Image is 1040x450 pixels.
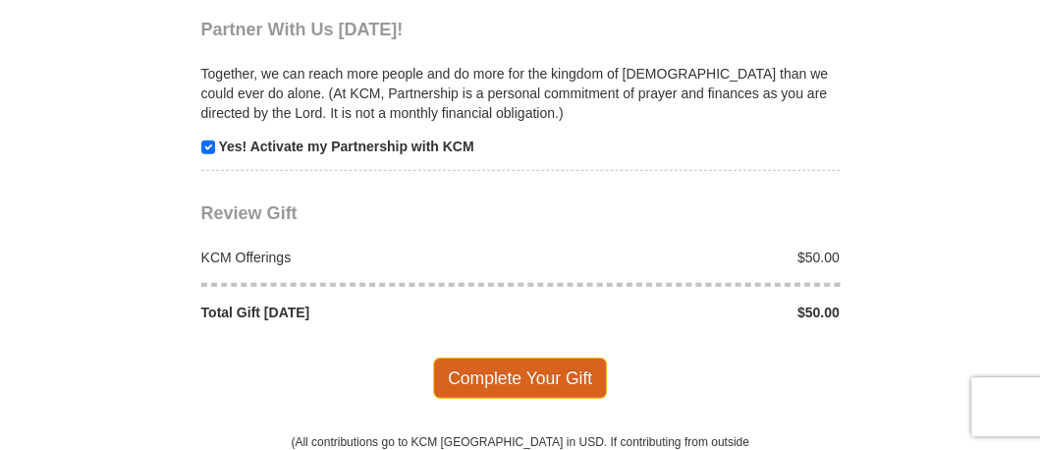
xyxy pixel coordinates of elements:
div: Total Gift [DATE] [191,303,520,322]
p: Together, we can reach more people and do more for the kingdom of [DEMOGRAPHIC_DATA] than we coul... [201,64,840,123]
span: Complete Your Gift [433,358,607,399]
span: Review Gift [201,203,298,223]
strong: Yes! Activate my Partnership with KCM [218,139,473,154]
div: $50.00 [520,303,850,322]
div: KCM Offerings [191,248,520,267]
span: Partner With Us [DATE]! [201,20,404,39]
div: $50.00 [520,248,850,267]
